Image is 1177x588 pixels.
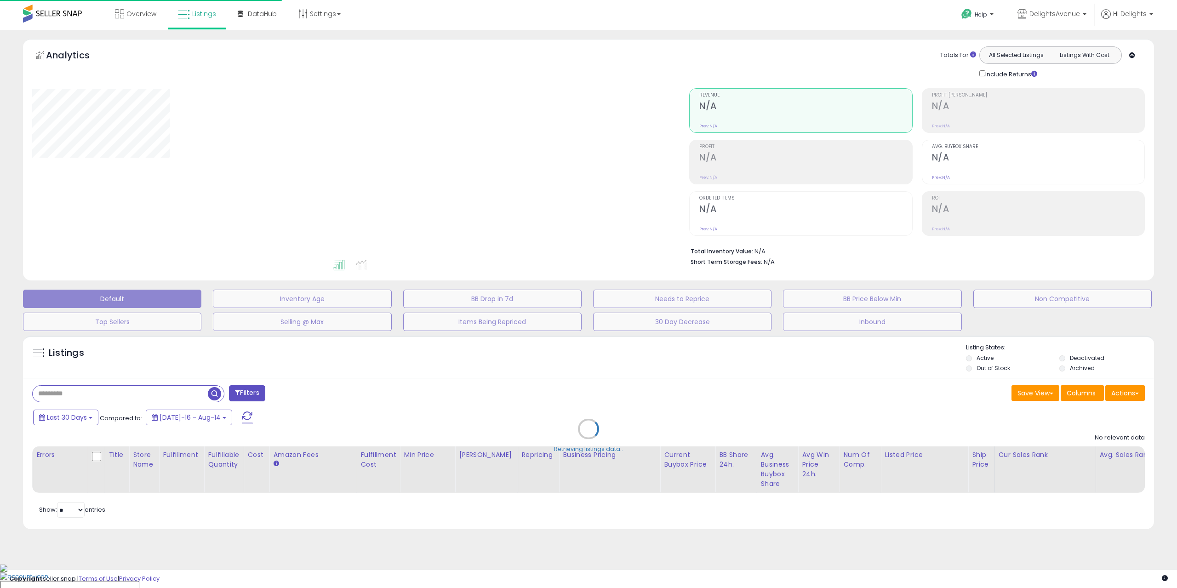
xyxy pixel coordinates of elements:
h2: N/A [699,101,912,113]
small: Prev: N/A [699,175,717,180]
span: Ordered Items [699,196,912,201]
button: Selling @ Max [213,313,391,331]
h2: N/A [932,204,1144,216]
h2: N/A [932,152,1144,165]
span: Hi Delights [1113,9,1147,18]
div: Retrieving listings data.. [554,445,623,453]
span: Overview [126,9,156,18]
a: Hi Delights [1101,9,1153,30]
h2: N/A [699,152,912,165]
span: Profit [699,144,912,149]
li: N/A [691,245,1138,256]
h2: N/A [699,204,912,216]
button: All Selected Listings [982,49,1051,61]
b: Short Term Storage Fees: [691,258,762,266]
small: Prev: N/A [699,226,717,232]
button: Inventory Age [213,290,391,308]
button: Needs to Reprice [593,290,771,308]
small: Prev: N/A [932,123,950,129]
div: Include Returns [972,69,1048,79]
button: BB Price Below Min [783,290,961,308]
button: Listings With Cost [1050,49,1119,61]
span: Avg. Buybox Share [932,144,1144,149]
span: DataHub [248,9,277,18]
b: Total Inventory Value: [691,247,753,255]
button: 30 Day Decrease [593,313,771,331]
button: Non Competitive [973,290,1152,308]
button: Top Sellers [23,313,201,331]
a: Help [954,1,1003,30]
h5: Analytics [46,49,108,64]
span: ROI [932,196,1144,201]
small: Prev: N/A [932,175,950,180]
span: Listings [192,9,216,18]
small: Prev: N/A [699,123,717,129]
button: Items Being Repriced [403,313,582,331]
i: Get Help [961,8,972,20]
span: N/A [764,257,775,266]
span: Profit [PERSON_NAME] [932,93,1144,98]
button: Default [23,290,201,308]
span: Revenue [699,93,912,98]
h2: N/A [932,101,1144,113]
button: BB Drop in 7d [403,290,582,308]
button: Inbound [783,313,961,331]
span: DelightsAvenue [1029,9,1080,18]
div: Totals For [940,51,976,60]
span: Help [975,11,987,18]
small: Prev: N/A [932,226,950,232]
